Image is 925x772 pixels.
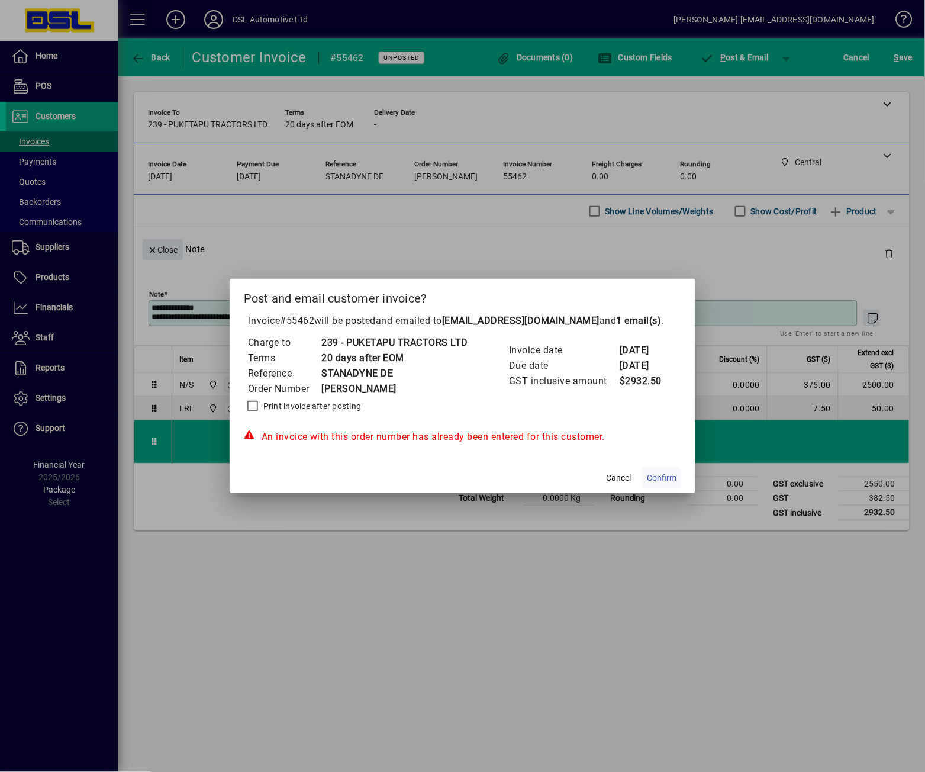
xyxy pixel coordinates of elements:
[321,350,469,366] td: 20 days after EOM
[508,343,619,358] td: Invoice date
[600,315,662,326] span: and
[508,374,619,389] td: GST inclusive amount
[261,400,362,412] label: Print invoice after posting
[321,381,469,397] td: [PERSON_NAME]
[247,335,321,350] td: Charge to
[606,472,631,484] span: Cancel
[619,374,666,389] td: $2932.50
[321,335,469,350] td: 239 - PUKETAPU TRACTORS LTD
[376,315,662,326] span: and emailed to
[321,366,469,381] td: STANADYNE DE
[230,279,696,313] h2: Post and email customer invoice?
[647,472,676,484] span: Confirm
[508,358,619,374] td: Due date
[247,350,321,366] td: Terms
[619,358,666,374] td: [DATE]
[442,315,600,326] b: [EMAIL_ADDRESS][DOMAIN_NAME]
[244,314,682,328] p: Invoice will be posted .
[280,315,314,326] span: #55462
[619,343,666,358] td: [DATE]
[617,315,662,326] b: 1 email(s)
[600,467,637,488] button: Cancel
[247,366,321,381] td: Reference
[642,467,681,488] button: Confirm
[247,381,321,397] td: Order Number
[244,430,682,444] div: An invoice with this order number has already been entered for this customer.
